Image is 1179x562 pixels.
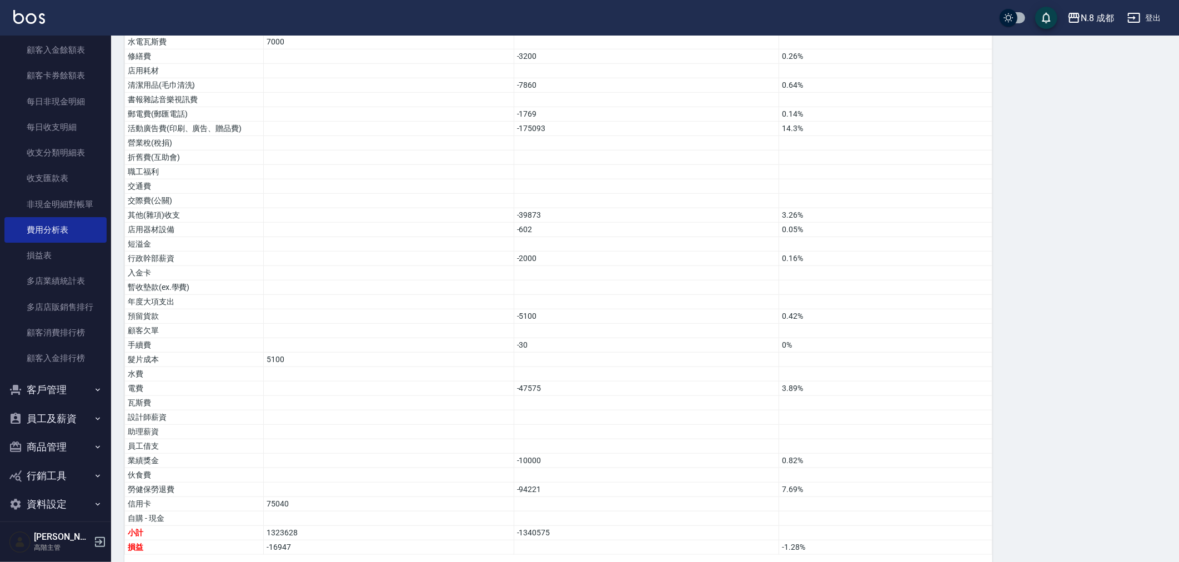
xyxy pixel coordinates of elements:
td: 損益 [125,540,264,555]
td: 店用耗材 [125,64,264,78]
td: 信用卡 [125,497,264,511]
a: 損益表 [4,243,107,268]
td: -10000 [514,454,779,468]
button: 員工及薪資 [4,404,107,433]
td: 助理薪資 [125,425,264,439]
td: 短溢金 [125,237,264,252]
a: 每日非現金明細 [4,89,107,114]
td: 顧客欠單 [125,324,264,338]
td: 員工借支 [125,439,264,454]
button: 客戶管理 [4,375,107,404]
a: 顧客卡券餘額表 [4,63,107,88]
td: 自購 - 現金 [125,511,264,526]
td: 0.14% [779,107,992,122]
td: 交際費(公關) [125,194,264,208]
td: 75040 [264,497,514,511]
a: 收支分類明細表 [4,140,107,165]
td: 書報雜誌音樂視訊費 [125,93,264,107]
td: 交通費 [125,179,264,194]
td: 0.82% [779,454,992,468]
td: -3200 [514,49,779,64]
td: 瓦斯費 [125,396,264,410]
td: 0.16% [779,252,992,266]
td: 活動廣告費(印刷、廣告、贈品費) [125,122,264,136]
td: 修繕費 [125,49,264,64]
button: 登出 [1123,8,1166,28]
a: 顧客入金排行榜 [4,345,107,371]
td: 0.05% [779,223,992,237]
td: -39873 [514,208,779,223]
td: 小計 [125,526,264,540]
td: 折舊費(互助會) [125,150,264,165]
a: 多店業績統計表 [4,268,107,294]
td: 營業稅(稅捐) [125,136,264,150]
td: 14.3% [779,122,992,136]
a: 收支匯款表 [4,165,107,191]
td: 髮片成本 [125,353,264,367]
td: -7860 [514,78,779,93]
td: -2000 [514,252,779,266]
td: 暫收墊款(ex.學費) [125,280,264,295]
a: 費用分析表 [4,217,107,243]
td: -47575 [514,382,779,396]
td: 勞健保勞退費 [125,483,264,497]
td: -175093 [514,122,779,136]
td: 職工福利 [125,165,264,179]
td: 7000 [264,35,514,49]
a: 多店店販銷售排行 [4,294,107,320]
td: 伙食費 [125,468,264,483]
h5: [PERSON_NAME] [34,531,91,543]
td: 行政幹部薪資 [125,252,264,266]
td: -1340575 [514,526,779,540]
td: 0.42% [779,309,992,324]
td: -16947 [264,540,514,555]
td: 手續費 [125,338,264,353]
td: 清潔用品(毛巾清洗) [125,78,264,93]
td: 郵電費(郵匯電話) [125,107,264,122]
img: Logo [13,10,45,24]
td: 入金卡 [125,266,264,280]
td: 1323628 [264,526,514,540]
td: 0.64% [779,78,992,93]
td: 水費 [125,367,264,382]
td: 3.26% [779,208,992,223]
td: 業績獎金 [125,454,264,468]
td: -1.28 % [779,540,992,555]
a: 每日收支明細 [4,114,107,140]
td: -602 [514,223,779,237]
img: Person [9,531,31,553]
td: 7.69% [779,483,992,497]
td: -5100 [514,309,779,324]
a: 非現金明細對帳單 [4,192,107,217]
div: N.8 成都 [1081,11,1114,25]
a: 顧客消費排行榜 [4,320,107,345]
button: N.8 成都 [1063,7,1118,29]
a: 顧客入金餘額表 [4,37,107,63]
button: save [1035,7,1057,29]
td: 其他(雜項)收支 [125,208,264,223]
p: 高階主管 [34,543,91,553]
td: -1769 [514,107,779,122]
td: -30 [514,338,779,353]
button: 商品管理 [4,433,107,461]
td: 設計師薪資 [125,410,264,425]
td: 電費 [125,382,264,396]
td: 0.26% [779,49,992,64]
button: 資料設定 [4,490,107,519]
td: -94221 [514,483,779,497]
td: 預留貨款 [125,309,264,324]
button: 行銷工具 [4,461,107,490]
td: 店用器材設備 [125,223,264,237]
td: 水電瓦斯費 [125,35,264,49]
td: 0% [779,338,992,353]
td: 年度大項支出 [125,295,264,309]
td: 3.89% [779,382,992,396]
td: 5100 [264,353,514,367]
